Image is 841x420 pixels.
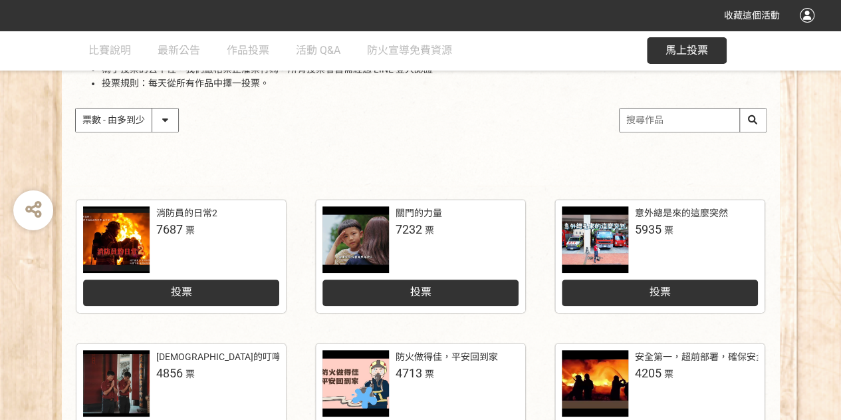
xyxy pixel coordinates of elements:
[76,108,178,132] select: Sorting
[158,44,200,57] span: 最新公告
[664,369,673,379] span: 票
[156,206,217,220] div: 消防員的日常2
[227,31,269,71] a: 作品投票
[396,366,422,380] span: 4713
[316,200,525,313] a: 關門的力量7232票投票
[296,31,340,71] a: 活動 Q&A
[647,37,727,64] button: 馬上投票
[170,286,191,298] span: 投票
[620,108,766,132] input: 搜尋作品
[367,31,452,71] a: 防火宣導免費資源
[102,77,767,91] li: 投票規則：每天從所有作品中擇一投票。
[156,350,393,364] div: [DEMOGRAPHIC_DATA]的叮嚀：人離火要熄，住警器不離
[396,350,498,364] div: 防火做得佳，平安回到家
[410,286,431,298] span: 投票
[425,369,434,379] span: 票
[185,225,195,236] span: 票
[156,366,183,380] span: 4856
[158,31,200,71] a: 最新公告
[635,350,775,364] div: 安全第一，超前部署，確保安全。
[664,225,673,236] span: 票
[635,366,661,380] span: 4205
[396,222,422,236] span: 7232
[88,44,131,57] span: 比賽說明
[724,10,780,21] span: 收藏這個活動
[227,44,269,57] span: 作品投票
[296,44,340,57] span: 活動 Q&A
[649,286,670,298] span: 投票
[88,31,131,71] a: 比賽說明
[665,44,708,57] span: 馬上投票
[367,44,452,57] span: 防火宣導免費資源
[76,200,286,313] a: 消防員的日常27687票投票
[425,225,434,236] span: 票
[635,222,661,236] span: 5935
[185,369,195,379] span: 票
[635,206,728,220] div: 意外總是來的這麼突然
[396,206,442,220] div: 關門的力量
[555,200,765,313] a: 意外總是來的這麼突然5935票投票
[156,222,183,236] span: 7687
